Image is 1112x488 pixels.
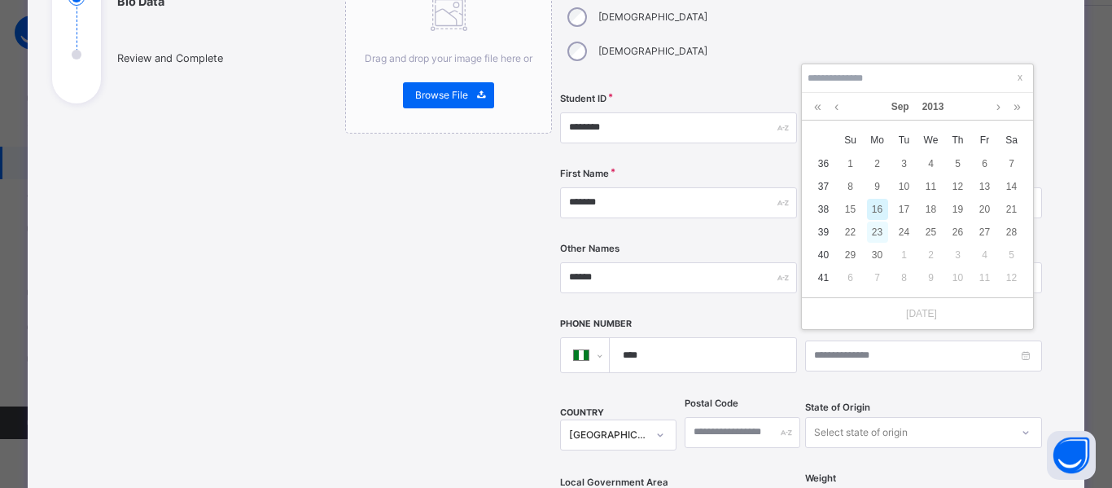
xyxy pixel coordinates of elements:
td: October 5, 2013 [998,244,1025,266]
div: 3 [948,244,969,266]
div: 1 [894,244,915,266]
label: Student ID [560,92,606,106]
div: 11 [974,267,996,288]
a: Sep [885,93,916,121]
td: September 19, 2013 [944,198,971,221]
td: September 4, 2013 [917,152,944,175]
td: September 17, 2013 [891,198,917,221]
div: 9 [867,176,888,197]
div: 10 [894,176,915,197]
div: 23 [867,222,888,243]
td: September 5, 2013 [944,152,971,175]
div: 5 [1001,244,1022,266]
span: Tu [891,133,917,147]
div: 20 [974,199,996,220]
th: Fri [971,128,998,152]
label: Phone Number [560,318,632,331]
td: September 8, 2013 [837,175,864,198]
td: October 4, 2013 [971,244,998,266]
span: Fr [971,133,998,147]
td: September 20, 2013 [971,198,998,221]
td: 41 [810,266,837,289]
td: October 11, 2013 [971,266,998,289]
td: October 3, 2013 [944,244,971,266]
td: September 23, 2013 [864,221,891,244]
div: 8 [894,267,915,288]
span: Browse File [415,88,468,103]
td: September 29, 2013 [837,244,864,266]
th: Sun [837,128,864,152]
td: September 21, 2013 [998,198,1025,221]
td: September 1, 2013 [837,152,864,175]
td: September 11, 2013 [917,175,944,198]
div: 2 [867,153,888,174]
div: Select state of origin [814,417,908,448]
td: October 12, 2013 [998,266,1025,289]
div: 24 [894,222,915,243]
div: 18 [921,199,942,220]
div: 3 [894,153,915,174]
th: Sat [998,128,1025,152]
td: 38 [810,198,837,221]
div: 4 [974,244,996,266]
div: 15 [840,199,861,220]
td: September 30, 2013 [864,244,891,266]
div: 5 [948,153,969,174]
td: September 7, 2013 [998,152,1025,175]
td: 39 [810,221,837,244]
label: Weight [805,472,836,486]
div: 25 [921,222,942,243]
div: 27 [974,222,996,243]
label: [DEMOGRAPHIC_DATA] [598,44,707,59]
div: 11 [921,176,942,197]
th: Mon [864,128,891,152]
td: September 13, 2013 [971,175,998,198]
div: 2 [921,244,942,266]
td: 37 [810,175,837,198]
label: [DEMOGRAPHIC_DATA] [598,10,707,24]
a: Last year (Control + left) [810,93,825,121]
td: September 2, 2013 [864,152,891,175]
div: 22 [840,222,861,243]
div: 21 [1001,199,1022,220]
td: October 1, 2013 [891,244,917,266]
div: 19 [948,199,969,220]
label: Other Names [560,242,619,256]
th: Wed [917,128,944,152]
span: Su [837,133,864,147]
div: 7 [867,267,888,288]
span: State of Origin [805,401,870,415]
td: September 18, 2013 [917,198,944,221]
td: September 24, 2013 [891,221,917,244]
a: Next month (PageDown) [992,93,1005,121]
td: October 8, 2013 [891,266,917,289]
a: 2013 [916,93,951,121]
div: 16 [867,199,888,220]
td: September 28, 2013 [998,221,1025,244]
a: Next year (Control + right) [1009,93,1025,121]
div: 12 [948,176,969,197]
div: 6 [974,153,996,174]
div: 30 [867,244,888,266]
td: 40 [810,244,837,266]
th: Tue [891,128,917,152]
div: 28 [1001,222,1022,243]
span: Mo [864,133,891,147]
td: October 7, 2013 [864,266,891,289]
td: September 3, 2013 [891,152,917,175]
td: October 2, 2013 [917,244,944,266]
td: September 22, 2013 [837,221,864,244]
label: First Name [560,167,609,181]
div: 6 [840,267,861,288]
a: [DATE] [898,306,937,321]
div: 1 [840,153,861,174]
div: 8 [840,176,861,197]
td: 36 [810,152,837,175]
td: September 6, 2013 [971,152,998,175]
div: 7 [1001,153,1022,174]
span: We [917,133,944,147]
td: October 6, 2013 [837,266,864,289]
div: 10 [948,267,969,288]
div: 29 [840,244,861,266]
td: October 10, 2013 [944,266,971,289]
